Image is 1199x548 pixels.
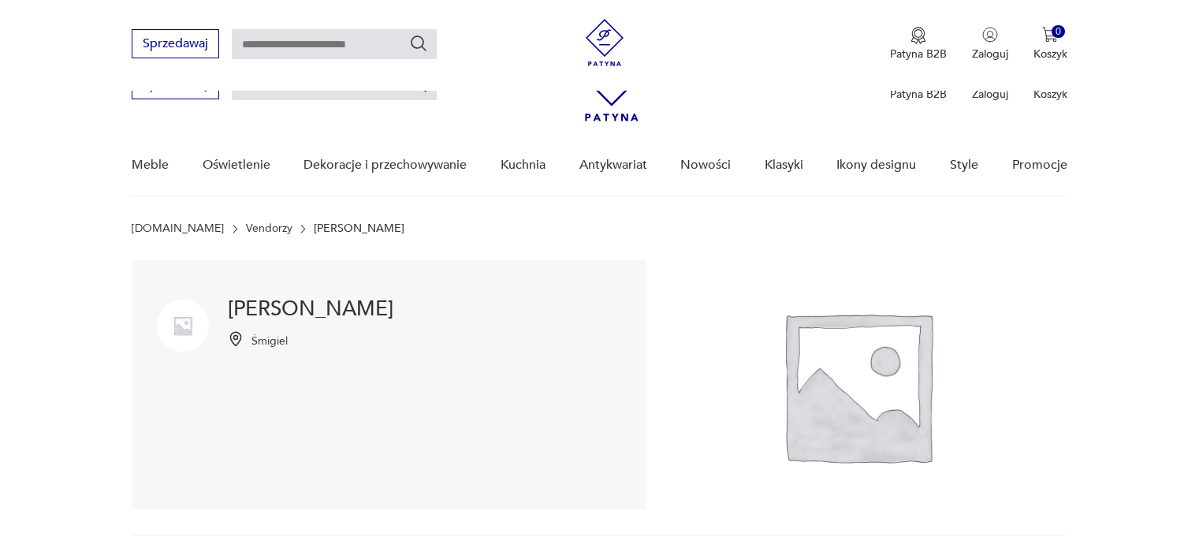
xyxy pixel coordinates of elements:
a: Antykwariat [579,135,647,196]
p: Śmigiel [251,334,288,349]
a: Sprzedawaj [132,80,219,91]
a: Meble [132,135,169,196]
a: Ikony designu [836,135,916,196]
a: Nowości [680,135,731,196]
a: Dekoracje i przechowywanie [303,135,467,196]
img: Ikona medalu [910,27,926,44]
a: Promocje [1012,135,1067,196]
img: Ikona koszyka [1042,27,1058,43]
a: Klasyki [765,135,803,196]
p: Zaloguj [972,47,1008,62]
a: Vendorzy [246,222,292,235]
p: Patyna B2B [890,47,947,62]
h1: [PERSON_NAME] [228,300,393,319]
p: Patyna B2B [890,87,947,102]
p: [PERSON_NAME] [314,222,404,235]
div: 0 [1052,25,1065,39]
a: Oświetlenie [203,135,270,196]
a: Kuchnia [501,135,546,196]
p: Koszyk [1033,47,1067,62]
button: Zaloguj [972,27,1008,62]
a: Ikona medaluPatyna B2B [890,27,947,62]
img: Patyna - sklep z meblami i dekoracjami vintage [581,19,628,66]
button: 0Koszyk [1033,27,1067,62]
button: Sprzedawaj [132,29,219,58]
p: Zaloguj [972,87,1008,102]
img: Marco [646,260,1067,509]
button: Patyna B2B [890,27,947,62]
a: Sprzedawaj [132,39,219,50]
img: Ikonka użytkownika [982,27,998,43]
img: Ikonka pinezki mapy [228,331,244,347]
p: Koszyk [1033,87,1067,102]
a: Style [950,135,978,196]
a: [DOMAIN_NAME] [132,222,224,235]
button: Szukaj [409,34,428,53]
img: Marco [157,300,209,352]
